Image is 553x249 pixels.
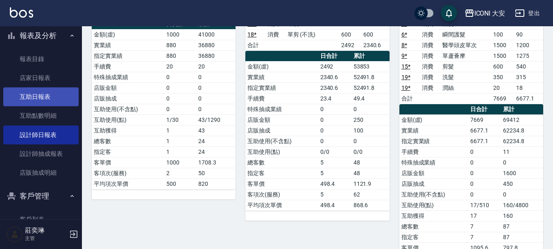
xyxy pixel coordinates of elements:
[92,72,164,82] td: 特殊抽成業績
[318,114,351,125] td: 0
[245,51,389,211] table: a dense table
[92,50,164,61] td: 指定實業績
[420,61,440,72] td: 消費
[92,157,164,168] td: 客單價
[164,40,196,50] td: 880
[501,157,543,168] td: 0
[196,93,236,104] td: 0
[3,163,79,182] a: 店販抽成明細
[501,168,543,178] td: 1600
[440,82,491,93] td: 潤絲
[164,50,196,61] td: 880
[441,5,457,21] button: save
[399,157,469,168] td: 特殊抽成業績
[399,221,469,232] td: 總客數
[318,200,351,210] td: 498.4
[25,235,67,242] p: 主管
[318,104,351,114] td: 0
[92,19,236,190] table: a dense table
[351,146,390,157] td: 0/0
[491,50,514,61] td: 1500
[351,104,390,114] td: 0
[245,104,318,114] td: 特殊抽成業績
[361,40,390,50] td: 2340.6
[196,125,236,136] td: 43
[501,210,543,221] td: 160
[164,104,196,114] td: 0
[468,157,501,168] td: 0
[501,146,543,157] td: 11
[399,93,420,104] td: 合計
[361,29,390,40] td: 600
[7,226,23,242] img: Person
[318,146,351,157] td: 0/0
[491,29,514,40] td: 100
[399,125,469,136] td: 實業績
[3,25,79,46] button: 報表及分析
[196,72,236,82] td: 0
[3,126,79,144] a: 設計師日報表
[399,232,469,242] td: 指定客
[164,178,196,189] td: 500
[196,178,236,189] td: 820
[339,29,361,40] td: 600
[399,189,469,200] td: 互助使用(不含點)
[245,40,265,50] td: 合計
[164,146,196,157] td: 1
[399,114,469,125] td: 金額(虛)
[351,72,390,82] td: 52491.8
[501,189,543,200] td: 0
[164,93,196,104] td: 0
[468,178,501,189] td: 0
[245,82,318,93] td: 指定實業績
[196,61,236,72] td: 20
[474,8,505,18] div: ICONI 大安
[514,29,543,40] td: 90
[468,136,501,146] td: 6677.1
[318,93,351,104] td: 23.4
[318,189,351,200] td: 5
[318,61,351,72] td: 2492
[440,50,491,61] td: 單蘆薈摩
[399,168,469,178] td: 店販金額
[92,93,164,104] td: 店販抽成
[501,232,543,242] td: 87
[196,136,236,146] td: 24
[286,29,339,40] td: 單剪 (不洗)
[92,61,164,72] td: 手續費
[3,50,79,69] a: 報表目錄
[318,136,351,146] td: 0
[196,50,236,61] td: 36880
[196,82,236,93] td: 0
[440,72,491,82] td: 洗髮
[351,114,390,125] td: 250
[468,146,501,157] td: 0
[318,178,351,189] td: 498.4
[514,40,543,50] td: 1200
[164,82,196,93] td: 0
[92,146,164,157] td: 指定客
[440,40,491,50] td: 醫學頭皮單次
[339,40,361,50] td: 2492
[501,200,543,210] td: 160/4800
[92,168,164,178] td: 客項次(服務)
[512,6,543,21] button: 登出
[164,29,196,40] td: 1000
[164,114,196,125] td: 1/30
[491,82,514,93] td: 20
[514,50,543,61] td: 1275
[399,178,469,189] td: 店販抽成
[461,5,509,22] button: ICONI 大安
[351,157,390,168] td: 48
[468,104,501,115] th: 日合計
[318,157,351,168] td: 5
[196,29,236,40] td: 41000
[351,51,390,62] th: 累計
[399,210,469,221] td: 互助獲得
[514,61,543,72] td: 540
[399,136,469,146] td: 指定實業績
[3,106,79,125] a: 互助點數明細
[468,125,501,136] td: 6677.1
[318,125,351,136] td: 0
[491,72,514,82] td: 350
